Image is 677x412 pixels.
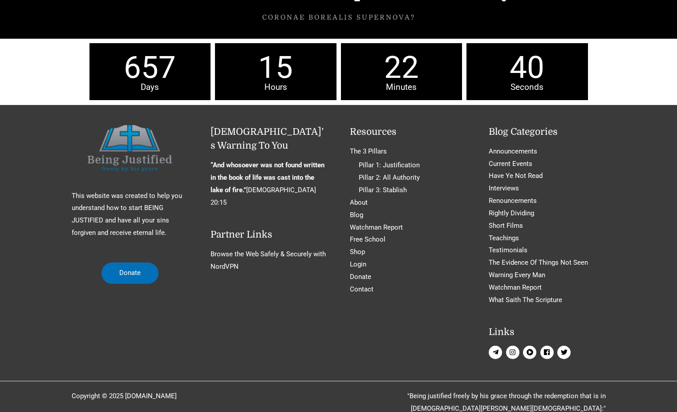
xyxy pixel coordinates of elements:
[489,125,606,361] aside: Footer Widget 4
[489,184,519,192] a: Interviews
[489,147,537,155] a: Announcements
[211,248,328,273] nav: Partner Links
[161,14,517,21] h5: Coronae Borealis SUPERNOVA?
[359,161,420,169] a: Pillar 1: Justification
[489,283,542,291] a: Watchman Report
[341,83,462,91] span: Minutes
[211,161,324,194] strong: “And whosoever was not found written in the book of life was cast into the lake of fire.”
[72,190,189,239] p: This website was created to help you understand how to start BEING JUSTIFIED and have all your si...
[72,125,189,259] aside: Footer Widget 1
[557,346,573,359] a: twitter
[350,147,387,155] a: The 3 Pillars
[489,259,588,267] a: The Evidence Of Things Not Seen
[350,145,467,296] nav: Resources
[215,83,336,91] span: Hours
[466,52,588,83] span: 40
[350,273,371,281] a: Donate
[350,285,373,293] a: Contact
[540,346,556,359] a: facebook
[489,125,606,139] h2: Blog Categories
[350,235,385,243] a: Free School
[89,52,211,83] span: 657
[489,209,534,217] a: Rightly Dividing
[215,52,336,83] span: 15
[523,346,539,359] a: play-circle
[489,296,562,304] a: What Saith The Scripture
[211,228,328,242] h2: Partner Links
[341,52,462,83] span: 22
[489,222,523,230] a: Short Films
[211,159,328,209] p: [DEMOGRAPHIC_DATA] 20:15
[489,271,545,279] a: Warning Every Man
[489,246,527,254] a: Testimonials
[350,223,403,231] a: Watchman Report
[72,390,328,403] p: Copyright © 2025 [DOMAIN_NAME]
[359,174,420,182] a: Pillar 2: All Authority
[211,250,326,271] a: Browse the Web Safely & Securely with NordVPN
[489,160,532,168] a: Current Events
[350,248,365,256] a: Shop
[211,125,328,153] h2: [DEMOGRAPHIC_DATA]’s Warning To You
[466,83,588,91] span: Seconds
[350,125,467,296] aside: Footer Widget 3
[489,172,543,180] a: Have Ye Not Read
[350,211,363,219] a: Blog
[359,186,407,194] a: Pillar 3: Stablish
[350,260,366,268] a: Login
[350,198,368,206] a: About
[489,197,537,205] a: Renouncements
[489,234,519,242] a: Teachings
[489,346,504,359] a: telegram-plane
[506,346,522,359] a: instagram
[489,145,606,307] nav: Blog Categories
[489,325,606,339] h2: Links
[89,83,211,91] span: Days
[350,125,467,139] h2: Resources
[211,125,328,273] aside: Footer Widget 2
[101,263,158,284] a: Donate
